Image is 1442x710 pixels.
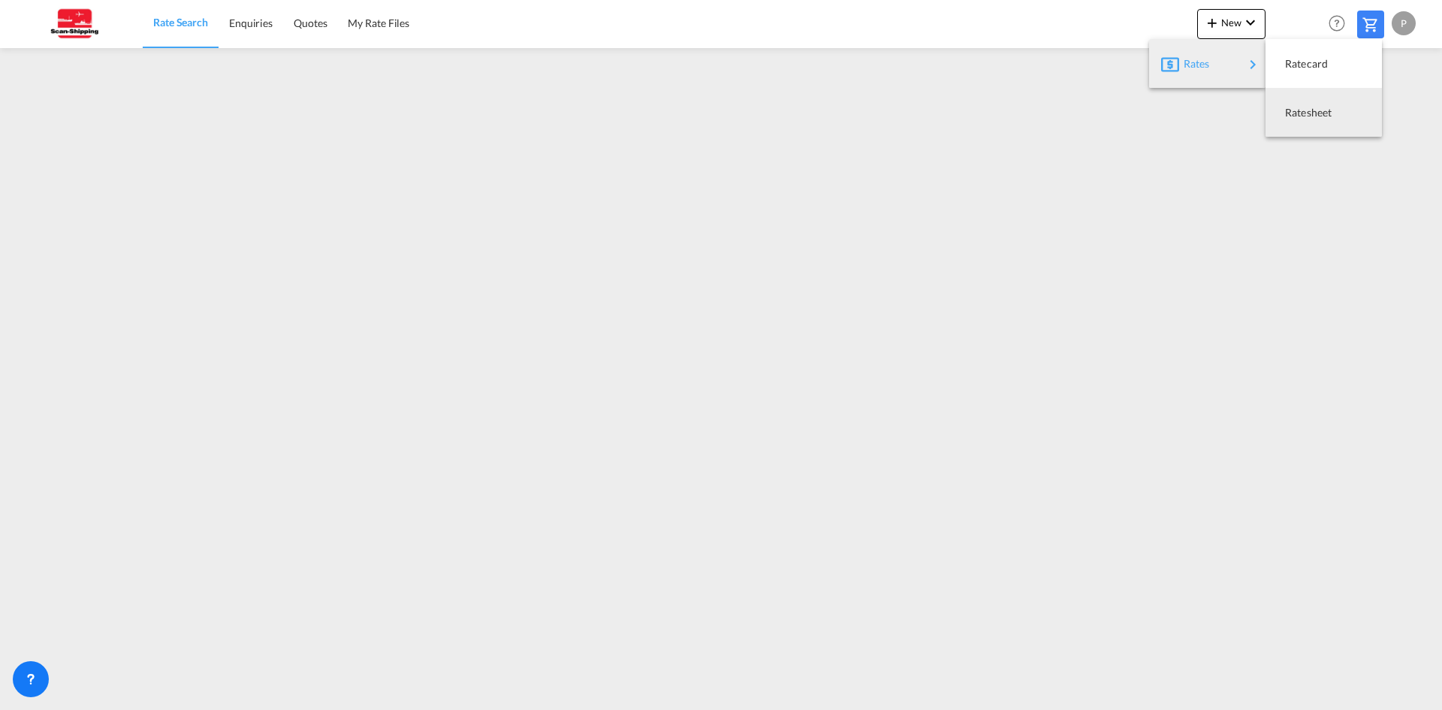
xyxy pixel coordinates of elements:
[1285,98,1302,128] span: Ratesheet
[1278,45,1370,83] div: Ratecard
[1244,56,1262,74] md-icon: icon-chevron-right
[1184,49,1202,79] span: Rates
[1278,94,1370,131] div: Ratesheet
[1285,49,1302,79] span: Ratecard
